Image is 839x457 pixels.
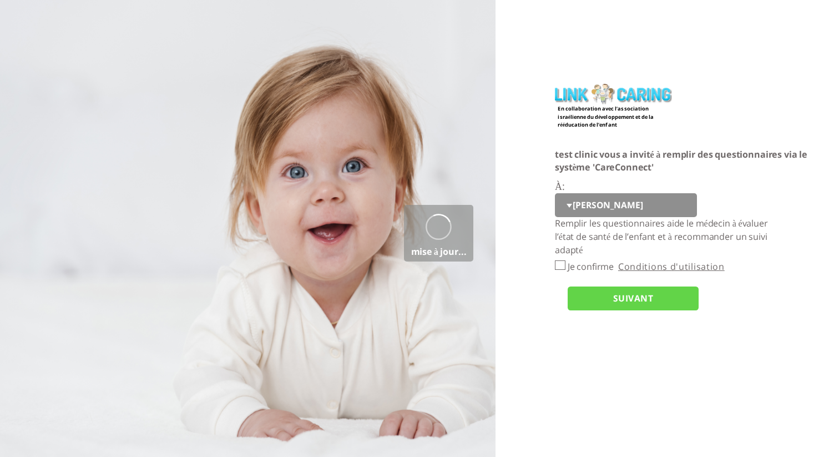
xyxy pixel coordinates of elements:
input: SUIVANT [568,287,699,311]
span: test clinic vous a invité à remplir des questionnaires via le système 'CareConnect' [555,148,807,174]
div: : [555,180,839,217]
a: Conditions d'utilisation [618,260,725,273]
label: À [555,179,562,193]
p: Remplir les questionnaires aide le médecin à évaluer l’état de santé de l’enfant et à recommander... [555,217,779,257]
label: mise à jour... [404,244,473,262]
label: En collaboration avec l’association israélienne du développement et de la rééducation de l’enfant [558,105,670,112]
label: Je confirme [568,260,614,273]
